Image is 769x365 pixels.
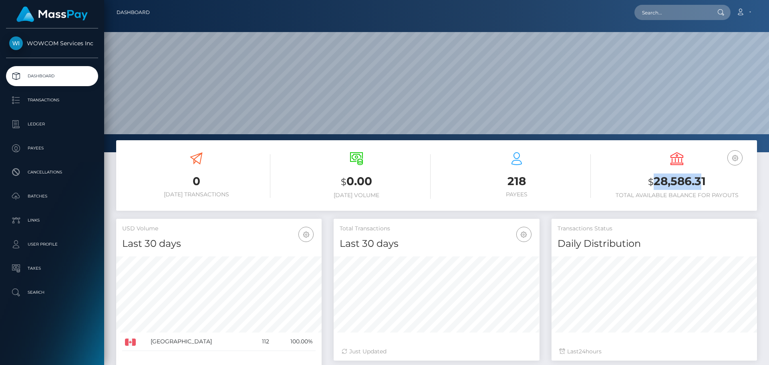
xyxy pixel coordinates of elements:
[558,225,751,233] h5: Transactions Status
[272,333,316,351] td: 100.00%
[342,347,531,356] div: Just Updated
[9,166,95,178] p: Cancellations
[6,234,98,254] a: User Profile
[148,333,252,351] td: [GEOGRAPHIC_DATA]
[579,348,586,355] span: 24
[634,5,710,20] input: Search...
[340,237,533,251] h4: Last 30 days
[6,90,98,110] a: Transactions
[9,36,23,50] img: WOWCOM Services Inc
[648,176,654,188] small: $
[9,118,95,130] p: Ledger
[6,282,98,302] a: Search
[560,347,749,356] div: Last hours
[6,186,98,206] a: Batches
[443,191,591,198] h6: Payees
[6,40,98,47] span: WOWCOM Services Inc
[6,138,98,158] a: Payees
[122,191,270,198] h6: [DATE] Transactions
[603,192,751,199] h6: Total Available Balance for Payouts
[9,94,95,106] p: Transactions
[9,286,95,298] p: Search
[6,114,98,134] a: Ledger
[340,225,533,233] h5: Total Transactions
[117,4,150,21] a: Dashboard
[122,237,316,251] h4: Last 30 days
[9,238,95,250] p: User Profile
[122,173,270,189] h3: 0
[9,262,95,274] p: Taxes
[341,176,346,188] small: $
[9,70,95,82] p: Dashboard
[9,190,95,202] p: Batches
[6,162,98,182] a: Cancellations
[443,173,591,189] h3: 218
[282,173,431,190] h3: 0.00
[558,237,751,251] h4: Daily Distribution
[9,214,95,226] p: Links
[6,210,98,230] a: Links
[16,6,88,22] img: MassPay Logo
[6,66,98,86] a: Dashboard
[6,258,98,278] a: Taxes
[125,339,136,346] img: CA.png
[282,192,431,199] h6: [DATE] Volume
[122,225,316,233] h5: USD Volume
[252,333,272,351] td: 112
[9,142,95,154] p: Payees
[603,173,751,190] h3: 28,586.31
